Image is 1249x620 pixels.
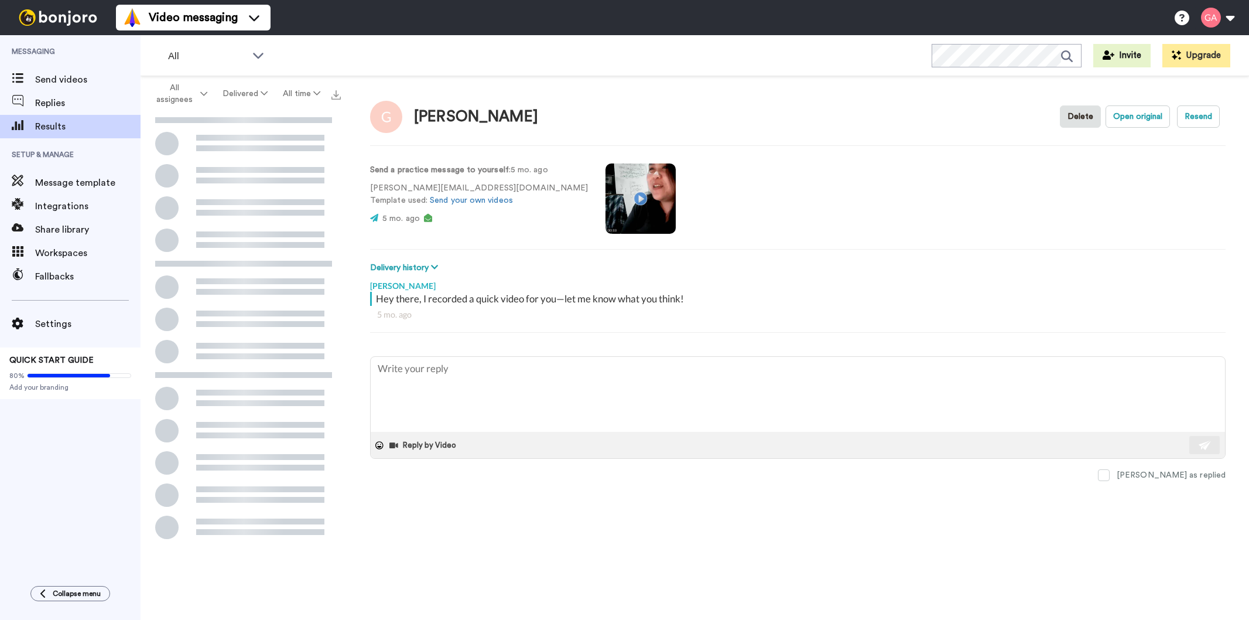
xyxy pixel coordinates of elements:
[215,83,275,104] button: Delivered
[35,223,141,237] span: Share library
[377,309,1219,321] div: 5 mo. ago
[430,196,513,205] a: Send your own videos
[1199,441,1212,450] img: send-white.svg
[35,317,141,331] span: Settings
[370,101,402,133] img: Image of Gilda
[370,182,588,207] p: [PERSON_NAME][EMAIL_ADDRESS][DOMAIN_NAME] Template used:
[123,8,142,27] img: vm-color.svg
[414,108,538,125] div: [PERSON_NAME]
[1106,105,1170,128] button: Open original
[328,85,344,103] button: Export all results that match these filters now.
[35,73,141,87] span: Send videos
[149,9,238,26] span: Video messaging
[382,214,420,223] span: 5 mo. ago
[168,49,247,63] span: All
[331,90,341,100] img: export.svg
[35,120,141,134] span: Results
[1177,105,1220,128] button: Resend
[143,77,215,110] button: All assignees
[35,246,141,260] span: Workspaces
[14,9,102,26] img: bj-logo-header-white.svg
[9,371,25,380] span: 80%
[388,437,460,454] button: Reply by Video
[9,383,131,392] span: Add your branding
[35,199,141,213] span: Integrations
[1060,105,1101,128] button: Delete
[370,261,442,274] button: Delivery history
[370,166,509,174] strong: Send a practice message to yourself
[30,586,110,601] button: Collapse menu
[9,356,94,364] span: QUICK START GUIDE
[35,96,141,110] span: Replies
[1093,44,1151,67] button: Invite
[370,274,1226,292] div: [PERSON_NAME]
[370,164,588,176] p: : 5 mo. ago
[275,83,328,104] button: All time
[1117,469,1226,481] div: [PERSON_NAME] as replied
[1162,44,1230,67] button: Upgrade
[53,589,101,598] span: Collapse menu
[150,82,198,105] span: All assignees
[35,176,141,190] span: Message template
[35,270,141,284] span: Fallbacks
[376,292,1223,306] div: Hey there, I recorded a quick video for you—let me know what you think!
